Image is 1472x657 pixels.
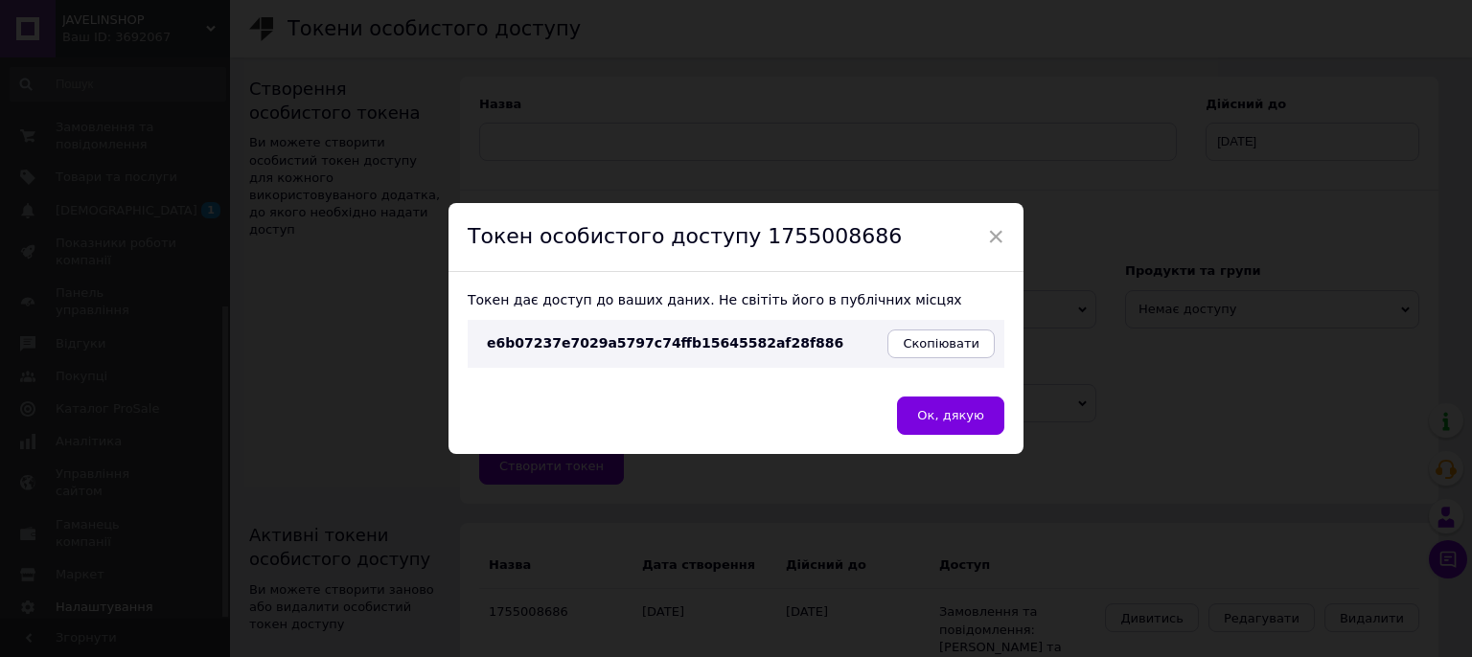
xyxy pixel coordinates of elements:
span: Ок, дякую [917,408,984,422]
span: × [987,220,1004,253]
button: Скопіювати [887,329,995,358]
div: Токен дає доступ до ваших даних. Не світіть його в публічних місцях [468,291,1004,310]
div: Токен особистого доступу 1755008686 [448,203,1023,272]
span: Скопіювати [903,336,979,351]
button: Ок, дякую [897,396,1004,435]
span: e6b07237e7029a5797c74ffb15645582af28f886 [487,335,843,351]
